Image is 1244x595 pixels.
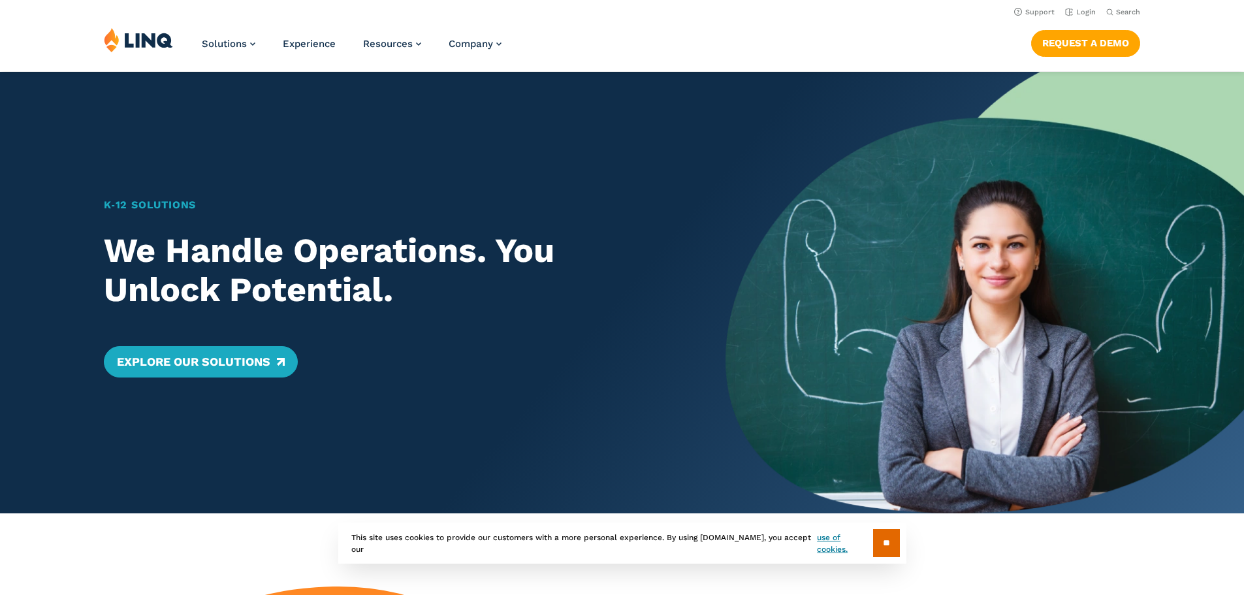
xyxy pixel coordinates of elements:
[449,38,493,50] span: Company
[202,38,247,50] span: Solutions
[283,38,336,50] a: Experience
[363,38,413,50] span: Resources
[104,346,298,378] a: Explore Our Solutions
[1116,8,1140,16] span: Search
[1014,8,1055,16] a: Support
[817,532,872,555] a: use of cookies.
[202,27,502,71] nav: Primary Navigation
[1031,27,1140,56] nav: Button Navigation
[1106,7,1140,17] button: Open Search Bar
[726,72,1244,513] img: Home Banner
[1065,8,1096,16] a: Login
[104,27,173,52] img: LINQ | K‑12 Software
[338,523,906,564] div: This site uses cookies to provide our customers with a more personal experience. By using [DOMAIN...
[1031,30,1140,56] a: Request a Demo
[104,231,675,310] h2: We Handle Operations. You Unlock Potential.
[202,38,255,50] a: Solutions
[104,197,675,213] h1: K‑12 Solutions
[449,38,502,50] a: Company
[363,38,421,50] a: Resources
